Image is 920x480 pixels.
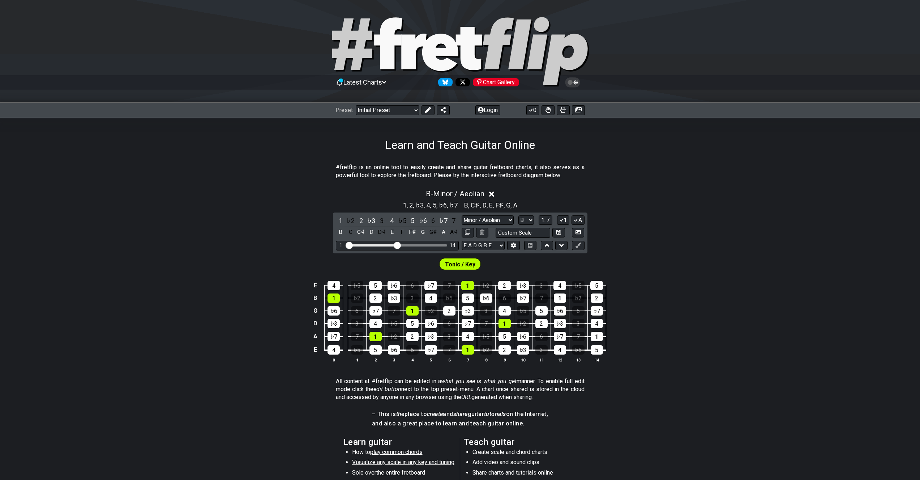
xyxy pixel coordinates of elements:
button: Store user defined scale [552,228,565,237]
li: Add video and sound clips [472,458,575,468]
span: G [506,200,510,210]
div: ♭7 [591,306,603,316]
div: ♭6 [517,332,529,341]
div: 4 [553,281,566,290]
div: ♭7 [369,306,382,316]
div: ♭3 [462,306,474,316]
div: toggle pitch class [336,227,345,237]
div: ♭5 [517,306,529,316]
div: toggle scale degree [367,216,376,226]
div: ♭5 [351,281,363,290]
span: , [447,200,450,210]
button: Create Image [572,228,584,237]
div: 6 [572,306,585,316]
em: share [453,411,468,417]
span: B - Minor / Aeolian [426,189,484,198]
div: 3 [572,319,585,328]
span: 1..7 [541,217,550,223]
select: Preset [356,105,419,115]
span: F♯ [496,200,504,210]
div: ♭2 [572,293,585,303]
div: ♭6 [425,319,437,328]
div: ♭6 [388,345,400,355]
span: 2 [409,200,413,210]
div: ♭2 [388,332,400,341]
div: 7 [480,319,492,328]
th: 3 [385,356,403,364]
span: 4 [426,200,430,210]
div: 1 [554,293,566,303]
div: 5 [462,293,474,303]
button: Edit Tuning [507,241,519,250]
span: A [513,200,517,210]
th: 11 [532,356,551,364]
p: All content at #fretflip can be edited in a manner. To enable full edit mode click the next to th... [336,377,585,402]
th: 2 [366,356,385,364]
div: toggle scale degree [387,216,397,226]
div: toggle pitch class [418,227,428,237]
div: 5 [591,345,603,355]
span: B [464,200,468,210]
div: 1 [461,281,474,290]
div: ♭2 [480,281,492,290]
button: 1 [557,215,569,225]
div: ♭2 [480,345,492,355]
div: ♭3 [328,319,340,328]
span: , [504,200,506,210]
div: ♭5 [480,332,492,341]
div: 6 [443,319,455,328]
span: , [510,200,513,210]
td: E [311,343,320,357]
div: toggle pitch class [356,227,366,237]
div: 7 [443,345,455,355]
div: toggle scale degree [449,216,458,226]
th: 6 [440,356,458,364]
div: toggle pitch class [377,227,386,237]
div: ♭2 [425,306,437,316]
th: 1 [348,356,366,364]
div: 7 [388,306,400,316]
div: toggle pitch class [408,227,417,237]
em: URL [461,394,471,400]
span: , [487,200,489,210]
section: Scale pitch classes [461,199,521,210]
span: Visualize any scale in any key and tuning [352,459,454,466]
span: ♭3 [416,200,424,210]
div: ♭2 [351,293,363,303]
th: 7 [458,356,477,364]
span: , [413,200,416,210]
div: 1 [339,243,342,249]
div: ♭5 [351,345,363,355]
div: 3 [351,319,363,328]
div: 3 [535,345,548,355]
th: 8 [477,356,495,364]
td: D [311,317,320,330]
button: Toggle horizontal chord view [524,241,536,250]
div: ♭6 [554,306,566,316]
span: , [430,200,433,210]
div: 5 [498,332,511,341]
button: Create image [572,105,585,115]
div: 14 [450,243,455,249]
th: 9 [495,356,514,364]
div: ♭5 [443,293,455,303]
div: 1 [462,345,474,355]
td: A [311,330,320,343]
div: ♭5 [572,345,585,355]
td: G [311,304,320,317]
div: toggle pitch class [367,227,376,237]
div: 2 [406,332,419,341]
div: ♭7 [328,332,340,341]
h2: Learn guitar [343,438,457,446]
div: Visible fret range [336,241,459,250]
a: Follow #fretflip at X [453,78,470,86]
div: ♭7 [425,345,437,355]
div: ♭3 [388,293,400,303]
div: toggle scale degree [356,216,366,226]
span: First enable full edit mode to edit [445,259,475,270]
div: 6 [535,332,548,341]
div: 3 [443,332,455,341]
section: Scale pitch classes [400,199,461,210]
div: 7 [351,332,363,341]
span: D [483,200,487,210]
